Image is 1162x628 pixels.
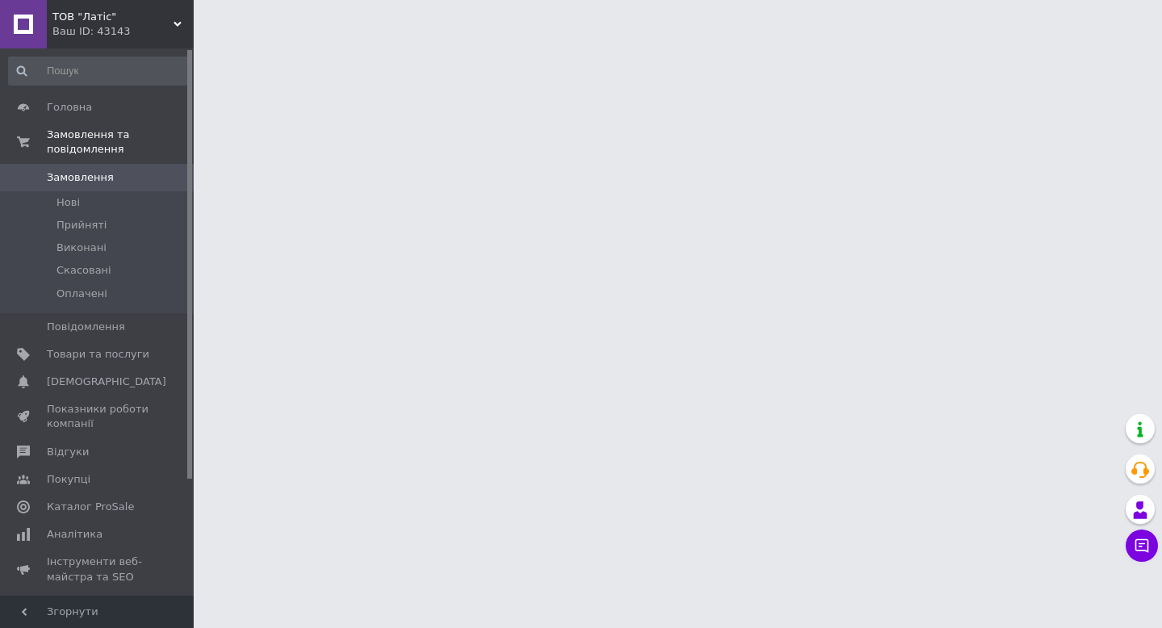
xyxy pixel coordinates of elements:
span: Аналітика [47,527,102,542]
div: Ваш ID: 43143 [52,24,194,39]
button: Чат з покупцем [1126,530,1158,562]
span: Оплачені [56,287,107,301]
input: Пошук [8,57,190,86]
span: Відгуки [47,445,89,459]
span: Прийняті [56,218,107,232]
span: Замовлення [47,170,114,185]
span: Скасовані [56,263,111,278]
span: Головна [47,100,92,115]
span: Показники роботи компанії [47,402,149,431]
span: [DEMOGRAPHIC_DATA] [47,375,166,389]
span: Інструменти веб-майстра та SEO [47,555,149,584]
span: Нові [56,195,80,210]
span: Каталог ProSale [47,500,134,514]
span: Повідомлення [47,320,125,334]
span: Виконані [56,241,107,255]
span: Товари та послуги [47,347,149,362]
span: ТОВ "Латiс" [52,10,173,24]
span: Покупці [47,472,90,487]
span: Замовлення та повідомлення [47,128,194,157]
